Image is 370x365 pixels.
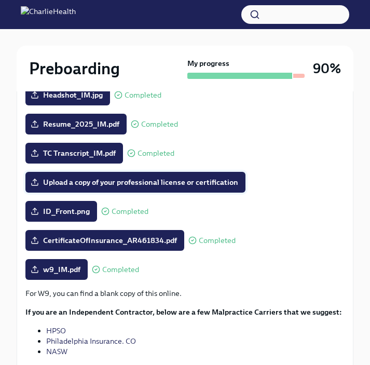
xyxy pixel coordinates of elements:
span: Completed [138,150,174,157]
a: NASW [46,347,67,356]
span: TC Transcript_IM.pdf [33,148,116,158]
span: Completed [125,91,161,99]
span: Resume_2025_IM.pdf [33,119,119,129]
span: Completed [102,266,139,274]
label: Upload a copy of your professional license or certification [25,172,245,193]
strong: My progress [187,58,229,69]
span: Completed [141,120,178,128]
label: Resume_2025_IM.pdf [25,114,127,134]
h2: Preboarding [29,58,120,79]
h3: 90% [313,59,341,78]
label: TC Transcript_IM.pdf [25,143,123,164]
img: CharlieHealth [21,6,76,23]
span: Headshot_IM.jpg [33,90,103,100]
label: Headshot_IM.jpg [25,85,110,105]
label: CertificateOfInsurance_AR461834.pdf [25,230,184,251]
strong: If you are an Independent Contractor, below are a few Malpractice Carriers that we suggest: [25,307,342,317]
span: Completed [199,237,236,245]
a: Philadelphia Insurance. CO [46,336,136,346]
span: Upload a copy of your professional license or certification [33,177,238,187]
span: w9_IM.pdf [33,264,80,275]
span: CertificateOfInsurance_AR461834.pdf [33,235,177,246]
a: HPSO [46,326,66,335]
span: Completed [112,208,148,215]
label: ID_Front.png [25,201,97,222]
label: w9_IM.pdf [25,259,88,280]
p: For W9, you can find a blank copy of this online. [25,288,345,299]
span: ID_Front.png [33,206,90,217]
